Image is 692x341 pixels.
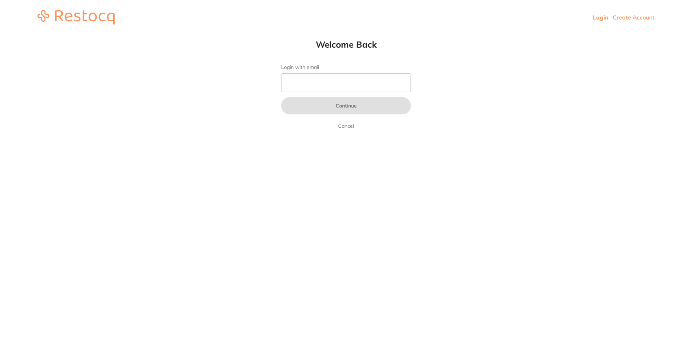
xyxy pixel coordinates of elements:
[593,14,608,21] a: Login
[267,39,425,50] h1: Welcome Back
[281,64,411,70] label: Login with email
[37,10,115,25] img: restocq_logo.svg
[613,14,655,21] a: Create Account
[337,122,355,130] a: Cancel
[281,97,411,114] button: Continue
